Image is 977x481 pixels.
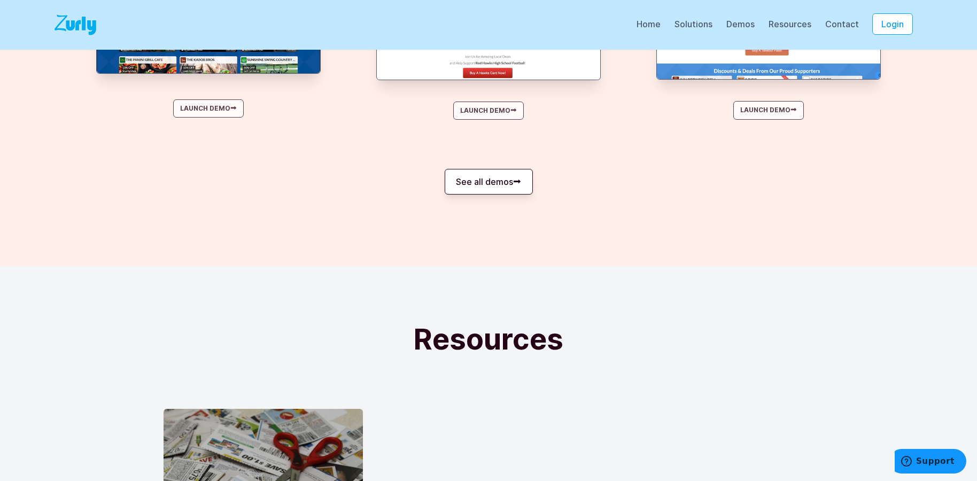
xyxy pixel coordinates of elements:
[895,449,966,476] iframe: Opens a widget where you can find more information
[726,19,755,35] a: Demos
[733,101,804,120] button: LAUNCH DEMO⮕
[825,19,859,35] a: Contact
[180,104,230,113] span: LAUNCH DEMO
[173,99,244,118] button: LAUNCH DEMO⮕
[453,102,524,120] button: LAUNCH DEMO⮕
[674,18,713,36] div: Solutions
[859,19,926,29] a: Login
[230,104,237,113] span: ⮕
[768,19,812,35] a: Resources
[872,13,913,35] button: Login
[460,106,510,115] span: LAUNCH DEMO
[51,13,103,37] img: Logo
[445,169,533,195] a: See all demos⮕
[790,106,797,115] span: ⮕
[636,19,661,35] a: Home
[740,106,790,115] span: LAUNCH DEMO
[510,106,517,115] span: ⮕
[164,322,813,383] h1: Resources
